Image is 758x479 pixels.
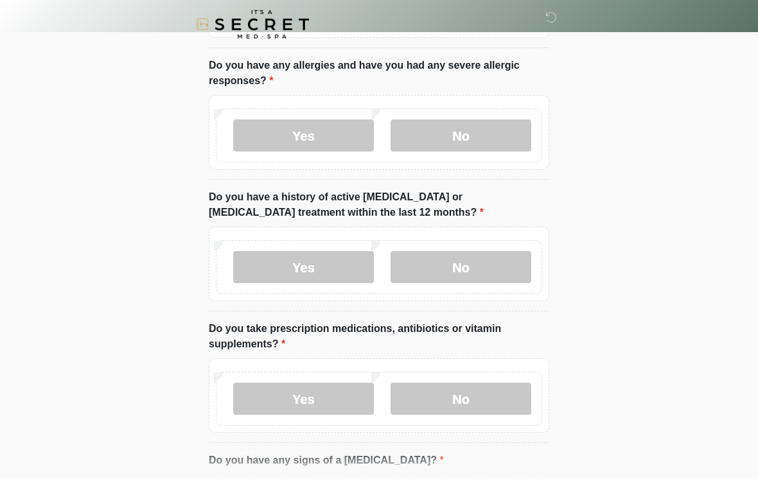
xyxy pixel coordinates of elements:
[196,10,309,39] img: It's A Secret Med Spa Logo
[209,321,549,352] label: Do you take prescription medications, antibiotics or vitamin supplements?
[209,189,549,220] label: Do you have a history of active [MEDICAL_DATA] or [MEDICAL_DATA] treatment within the last 12 mon...
[233,383,374,415] label: Yes
[391,251,531,283] label: No
[391,383,531,415] label: No
[209,58,549,89] label: Do you have any allergies and have you had any severe allergic responses?
[209,453,444,468] label: Do you have any signs of a [MEDICAL_DATA]?
[233,119,374,152] label: Yes
[391,119,531,152] label: No
[233,251,374,283] label: Yes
